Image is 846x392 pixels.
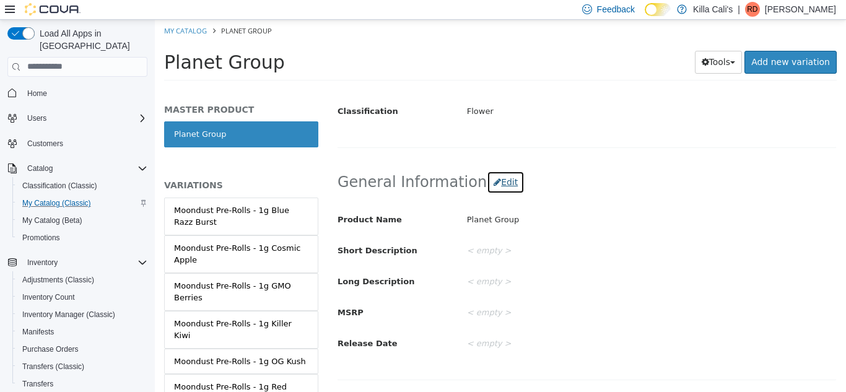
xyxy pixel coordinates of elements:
h5: VARIATIONS [9,160,164,171]
span: My Catalog (Classic) [17,196,147,211]
button: Inventory [22,255,63,270]
a: Home [22,86,52,101]
span: Home [27,89,47,98]
button: My Catalog (Beta) [12,212,152,229]
span: Inventory [22,255,147,270]
a: My Catalog (Classic) [17,196,96,211]
span: Feedback [597,3,635,15]
span: Load All Apps in [GEOGRAPHIC_DATA] [35,27,147,52]
span: Short Description [183,226,263,235]
div: < empty > [303,313,691,335]
button: Customers [2,134,152,152]
a: Transfers [17,377,58,391]
div: < empty > [303,251,691,273]
h2: General Information [183,151,681,174]
span: MSRP [183,288,209,297]
span: Transfers [17,377,147,391]
a: Adjustments (Classic) [17,272,99,287]
span: Purchase Orders [17,342,147,357]
span: Catalog [22,161,147,176]
span: Promotions [22,233,60,243]
span: Manifests [17,324,147,339]
span: Classification (Classic) [22,181,97,191]
h5: MASTER PRODUCT [9,84,164,95]
a: Planet Group [9,102,164,128]
span: Planet Group [66,6,117,15]
div: Moondust Pre-Rolls - 1g Killer Kiwi [19,298,154,322]
button: Tools [540,31,588,54]
div: Moondust Pre-Rolls - 1g OG Kush [19,336,151,348]
span: Classification [183,87,243,96]
a: Inventory Manager (Classic) [17,307,120,322]
button: Inventory [2,254,152,271]
button: Inventory Manager (Classic) [12,306,152,323]
span: Inventory Count [17,290,147,305]
span: Long Description [183,257,259,266]
span: Transfers (Classic) [22,362,84,372]
span: Promotions [17,230,147,245]
span: Customers [27,139,63,149]
a: Classification (Classic) [17,178,102,193]
span: My Catalog (Classic) [22,198,91,208]
span: Inventory Manager (Classic) [17,307,147,322]
a: Purchase Orders [17,342,84,357]
span: Purchase Orders [22,344,79,354]
button: My Catalog (Classic) [12,194,152,212]
div: Moondust Pre-Rolls - 1g GMO Berries [19,260,154,284]
span: Release Date [183,319,243,328]
span: RD [747,2,757,17]
button: Edit [332,151,370,174]
span: Transfers (Classic) [17,359,147,374]
button: Manifests [12,323,152,341]
button: Users [2,110,152,127]
span: Customers [22,136,147,151]
button: Transfers (Classic) [12,358,152,375]
a: Manifests [17,324,59,339]
span: Adjustments (Classic) [17,272,147,287]
span: Inventory [27,258,58,268]
button: Promotions [12,229,152,246]
span: Catalog [27,163,53,173]
input: Dark Mode [645,3,671,16]
button: Catalog [2,160,152,177]
div: Ryan Dill [745,2,760,17]
div: Moondust Pre-Rolls - 1g Red White & Glue [19,361,154,385]
span: My Catalog (Beta) [22,216,82,225]
button: Purchase Orders [12,341,152,358]
button: Users [22,111,51,126]
p: | [738,2,740,17]
span: Manifests [22,327,54,337]
button: Adjustments (Classic) [12,271,152,289]
p: [PERSON_NAME] [765,2,836,17]
span: Adjustments (Classic) [22,275,94,285]
a: Inventory Count [17,290,80,305]
div: Moondust Pre-Rolls - 1g Cosmic Apple [19,222,154,246]
p: Killa Cali's [693,2,733,17]
span: Classification (Classic) [17,178,147,193]
button: Home [2,84,152,102]
div: Planet Group [303,189,691,211]
span: My Catalog (Beta) [17,213,147,228]
div: Moondust Pre-Rolls - 1g Blue Razz Burst [19,185,154,209]
div: Flower [303,81,691,103]
span: Users [27,113,46,123]
a: Add new variation [590,31,682,54]
div: < empty > [303,220,691,242]
span: Inventory Count [22,292,75,302]
a: My Catalog [9,6,52,15]
span: Transfers [22,379,53,389]
button: Classification (Classic) [12,177,152,194]
span: Users [22,111,147,126]
a: Promotions [17,230,65,245]
span: Inventory Manager (Classic) [22,310,115,320]
a: Customers [22,136,68,151]
div: < empty > [303,282,691,304]
a: My Catalog (Beta) [17,213,87,228]
span: Home [22,85,147,101]
a: Transfers (Classic) [17,359,89,374]
button: Inventory Count [12,289,152,306]
span: Planet Group [9,32,130,53]
button: Catalog [22,161,58,176]
img: Cova [25,3,81,15]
